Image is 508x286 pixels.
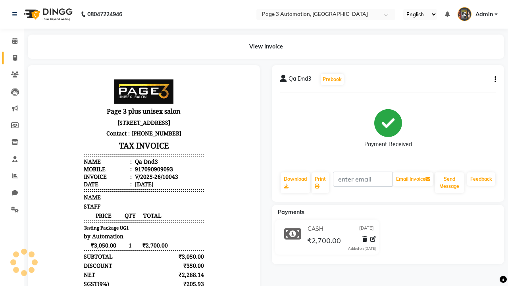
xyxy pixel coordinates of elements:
div: Date [48,107,96,115]
span: ₹3,050.00 [48,168,88,176]
span: CASH [48,243,63,251]
div: ₹205.93 [137,207,168,214]
p: Please visit again ! [48,267,168,274]
div: V/2025-26/10043 [98,100,142,107]
button: Send Message [435,172,464,193]
div: 917090909093 [98,92,137,100]
a: Feedback [467,172,495,186]
div: Payments [48,234,73,242]
div: ( ) [48,216,74,224]
div: Qa Dnd3 [98,85,122,92]
input: enter email [333,172,393,187]
div: Invoice [48,100,96,107]
div: ₹350.00 [137,189,168,196]
div: ( ) [48,207,73,214]
div: ₹2,288.14 [137,198,168,205]
div: DISCOUNT [48,189,77,196]
img: page3_logo.png [78,6,138,31]
p: [STREET_ADDRESS] [48,44,168,55]
div: Payment Received [364,140,412,149]
span: : [94,100,96,107]
span: ₹2,700.00 [307,236,341,247]
span: 9% [64,216,72,224]
span: QTY [88,139,101,146]
b: 08047224946 [87,3,122,25]
div: Name [48,85,96,92]
div: Added on [DATE] [348,246,376,251]
div: ₹3,050.00 [137,180,168,187]
div: ₹205.93 [137,216,168,224]
div: 1 [88,168,101,176]
small: Testing Package UG1 [48,152,93,158]
div: GRAND TOTAL [48,225,88,233]
span: CGST [48,216,62,224]
span: STAFF [48,129,65,137]
span: SGST [48,207,62,214]
span: Qa Dnd3 [289,75,311,86]
div: [DATE] [98,107,118,115]
p: Contact : [PHONE_NUMBER] [48,55,168,66]
span: [DATE] [359,225,374,233]
img: logo [20,3,75,25]
a: Download [281,172,310,193]
div: Generated By : at [DATE] [48,274,168,282]
div: ₹2,700.00 [137,225,168,233]
span: Payments [278,209,304,216]
button: Email Invoice [393,172,433,186]
button: Prebook [321,74,344,85]
span: Admin [475,10,493,19]
span: NAME [48,120,65,128]
span: by Automation [48,159,88,167]
a: Print [312,172,329,193]
span: CASH [308,225,323,233]
div: Mobile [48,92,96,100]
span: TOTAL [101,139,132,146]
h3: TAX INVOICE [48,66,168,79]
div: ₹2,700.00 [137,253,168,260]
span: 9% [64,207,71,214]
span: PRICE [48,139,88,146]
div: SUBTOTAL [48,180,77,187]
span: : [94,107,96,115]
div: NET [48,198,60,205]
span: Admin [106,274,124,282]
div: View Invoice [28,35,504,59]
span: : [94,92,96,100]
div: Paid [48,253,60,260]
div: ₹2,700.00 [137,243,168,251]
h3: Page 3 plus unisex salon [48,32,168,44]
img: Admin [458,7,471,21]
span: : [94,85,96,92]
span: ₹2,700.00 [101,168,132,176]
